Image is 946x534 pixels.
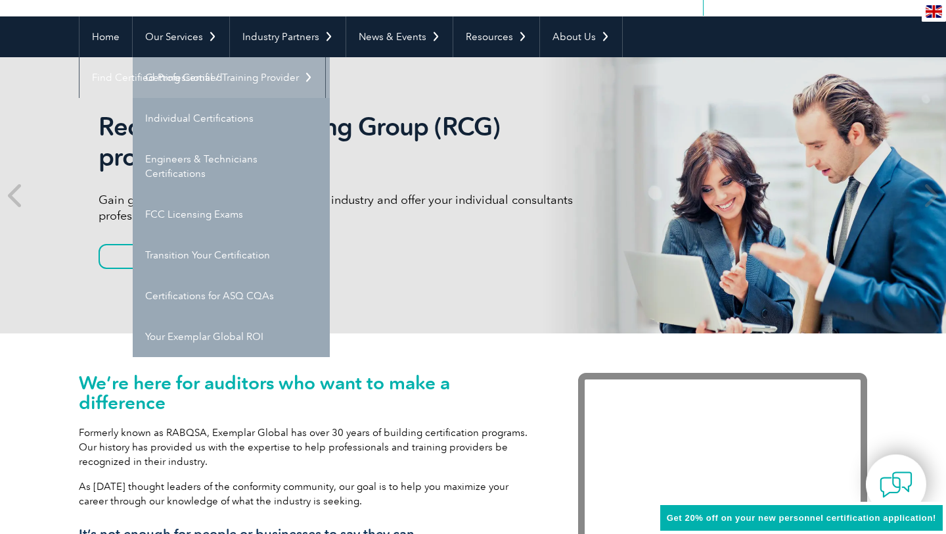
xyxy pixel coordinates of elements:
a: About Us [540,16,622,57]
img: en [926,5,942,18]
span: Get 20% off on your new personnel certification application! [667,513,936,523]
a: Our Services [133,16,229,57]
a: Transition Your Certification [133,235,330,276]
a: News & Events [346,16,453,57]
a: Certifications for ASQ CQAs [133,276,330,316]
a: Individual Certifications [133,98,330,139]
a: Your Exemplar Global ROI [133,316,330,357]
img: contact-chat.png [880,468,912,501]
a: Industry Partners [230,16,346,57]
p: As [DATE] thought leaders of the conformity community, our goal is to help you maximize your care... [79,479,539,508]
a: Learn More [99,244,235,269]
a: Resources [453,16,539,57]
p: Formerly known as RABQSA, Exemplar Global has over 30 years of building certification programs. O... [79,425,539,469]
h1: We’re here for auditors who want to make a difference [79,373,539,412]
a: Find Certified Professional / Training Provider [79,57,325,98]
h2: Recognized Consulting Group (RCG) program [99,112,591,172]
a: Home [79,16,132,57]
a: Engineers & Technicians Certifications [133,139,330,194]
a: FCC Licensing Exams [133,194,330,235]
p: Gain global recognition in the compliance industry and offer your individual consultants professi... [99,192,591,224]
